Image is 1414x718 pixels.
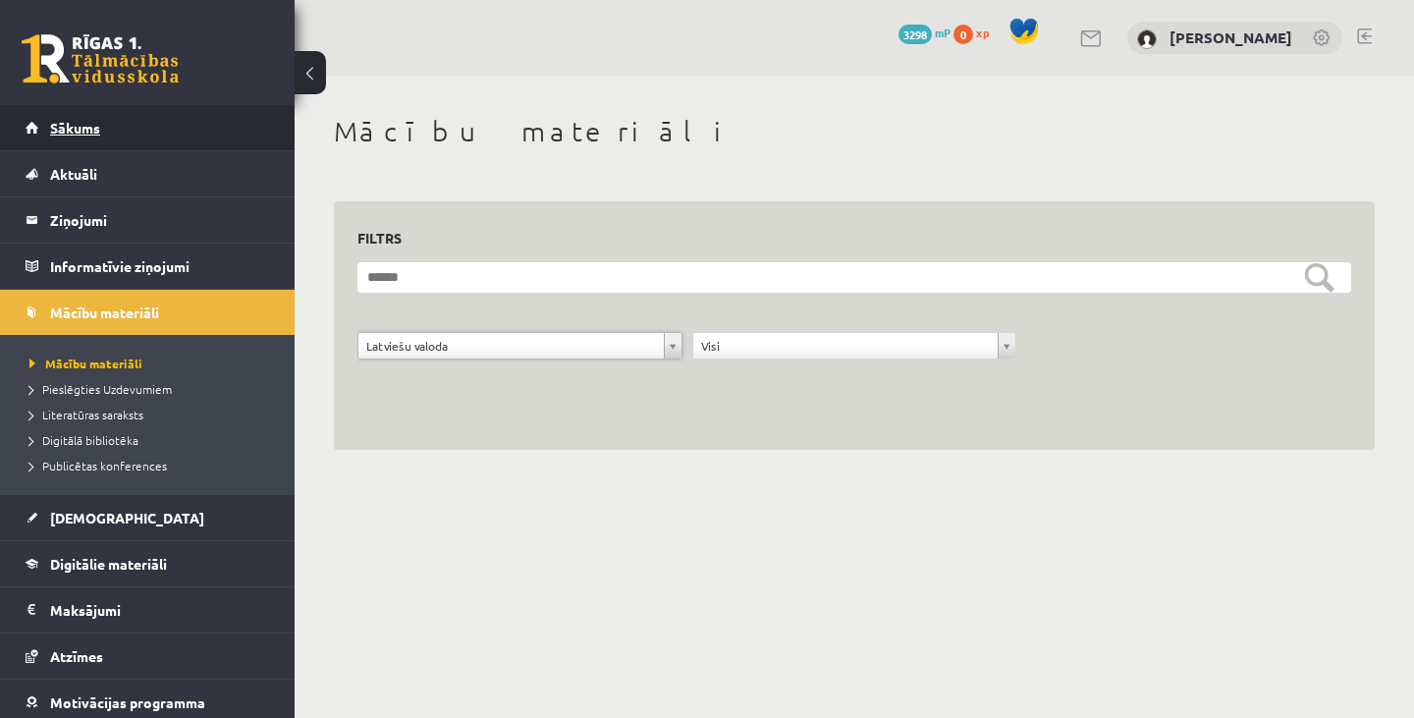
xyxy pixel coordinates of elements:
[935,25,951,40] span: mP
[50,244,270,289] legend: Informatīvie ziņojumi
[26,541,270,586] a: Digitālie materiāli
[701,333,991,359] span: Visi
[50,555,167,573] span: Digitālie materiāli
[26,495,270,540] a: [DEMOGRAPHIC_DATA]
[29,356,142,371] span: Mācību materiāli
[29,406,275,423] a: Literatūras saraksts
[26,151,270,196] a: Aktuāli
[50,587,270,633] legend: Maksājumi
[953,25,973,44] span: 0
[29,458,167,473] span: Publicētas konferences
[50,165,97,183] span: Aktuāli
[1137,29,1157,49] img: Nikoletta Nikolajenko
[898,25,932,44] span: 3298
[50,693,205,711] span: Motivācijas programma
[29,381,172,397] span: Pieslēgties Uzdevumiem
[1169,28,1292,47] a: [PERSON_NAME]
[693,333,1016,359] a: Visi
[26,244,270,289] a: Informatīvie ziņojumi
[29,355,275,372] a: Mācību materiāli
[366,333,656,359] span: Latviešu valoda
[26,587,270,633] a: Maksājumi
[50,119,100,137] span: Sākums
[26,290,270,335] a: Mācību materiāli
[898,25,951,40] a: 3298 mP
[29,407,143,422] span: Literatūras saraksts
[357,225,1328,251] h3: Filtrs
[50,197,270,243] legend: Ziņojumi
[26,634,270,679] a: Atzīmes
[50,509,204,526] span: [DEMOGRAPHIC_DATA]
[29,431,275,449] a: Digitālā bibliotēka
[29,432,138,448] span: Digitālā bibliotēka
[26,105,270,150] a: Sākums
[50,304,159,321] span: Mācību materiāli
[29,380,275,398] a: Pieslēgties Uzdevumiem
[953,25,999,40] a: 0 xp
[29,457,275,474] a: Publicētas konferences
[358,333,681,359] a: Latviešu valoda
[22,34,179,83] a: Rīgas 1. Tālmācības vidusskola
[976,25,989,40] span: xp
[26,197,270,243] a: Ziņojumi
[50,647,103,665] span: Atzīmes
[334,115,1375,148] h1: Mācību materiāli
